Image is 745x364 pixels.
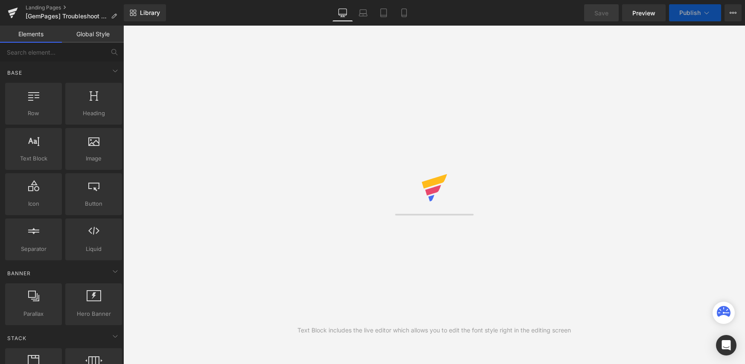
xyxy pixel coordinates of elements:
span: Preview [632,9,655,17]
a: Mobile [394,4,414,21]
span: Image [68,154,119,163]
div: Open Intercom Messenger [716,335,736,355]
span: [GemPages] Troubleshoot Your FusionDock Max 2 [26,13,108,20]
span: Publish [679,9,701,16]
button: More [725,4,742,21]
a: Tablet [373,4,394,21]
span: Hero Banner [68,309,119,318]
a: Laptop [353,4,373,21]
a: Desktop [332,4,353,21]
span: Banner [6,269,32,277]
span: Library [140,9,160,17]
span: Button [68,199,119,208]
a: Global Style [62,26,124,43]
a: Preview [622,4,666,21]
span: Parallax [8,309,59,318]
span: Row [8,109,59,118]
span: Stack [6,334,27,342]
a: Landing Pages [26,4,124,11]
span: Save [594,9,608,17]
span: Base [6,69,23,77]
span: Icon [8,199,59,208]
button: Publish [669,4,721,21]
span: Heading [68,109,119,118]
span: Text Block [8,154,59,163]
a: New Library [124,4,166,21]
div: Text Block includes the live editor which allows you to edit the font style right in the editing ... [297,326,571,335]
span: Liquid [68,245,119,253]
span: Separator [8,245,59,253]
